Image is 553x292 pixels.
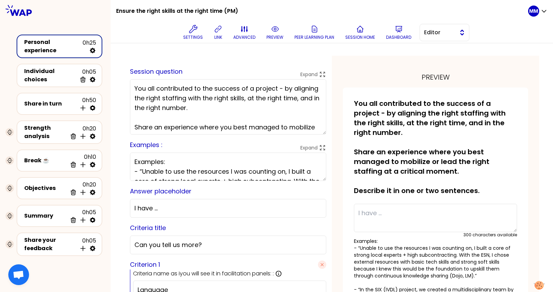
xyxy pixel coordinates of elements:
label: Criteria title [130,223,166,232]
p: link [214,35,222,40]
textarea: You all contributed to the success of a project - by aligning the right staffing with the right s... [130,79,326,135]
button: Editor [420,24,469,41]
div: 0h50 [77,96,96,111]
button: Dashboard [383,22,414,43]
div: 0h25 [83,39,96,54]
div: Strength analysis [24,124,67,140]
label: Session question [130,67,182,76]
div: 0h05 [67,208,96,223]
p: Peer learning plan [294,35,334,40]
div: preview [343,72,528,82]
button: Peer learning plan [292,22,337,43]
div: 0h20 [67,125,96,140]
p: Dashboard [386,35,411,40]
label: Answer placeholder [130,187,191,195]
div: Personal experience [24,38,83,55]
div: Share your feedback [24,236,77,253]
button: Settings [180,22,206,43]
label: Criterion 1 [130,260,160,270]
div: 0h05 [77,68,96,83]
span: Editor [424,28,455,37]
p: Expand [300,71,318,78]
div: 0h05 [77,237,96,252]
div: Objectives [24,184,67,192]
div: Individual choices [24,67,77,84]
p: Expand [300,144,318,151]
p: Settings [183,35,203,40]
button: preview [264,22,286,43]
div: 0h20 [67,181,96,196]
textarea: Examples: - “Unable to use the resources I was counting on, I built a core of strong local expert... [130,153,326,181]
p: Criteria name as iyou will see it in facilitation panels: : [133,270,274,278]
button: advanced [231,22,258,43]
p: Session home [345,35,375,40]
p: advanced [233,35,255,40]
button: link [211,22,225,43]
div: Share in turn [24,100,77,108]
div: Summary [24,212,67,220]
div: 300 characters available [463,232,517,238]
p: MM [529,8,538,15]
button: Session home [343,22,378,43]
button: MM [528,6,547,17]
label: Examples : [130,140,162,149]
p: preview [266,35,283,40]
p: You all contributed to the success of a project - by aligning the right staffing with the right s... [354,99,517,195]
div: 0h10 [67,153,96,168]
div: Ouvrir le chat [8,264,29,285]
div: Break ☕️ [24,156,67,165]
